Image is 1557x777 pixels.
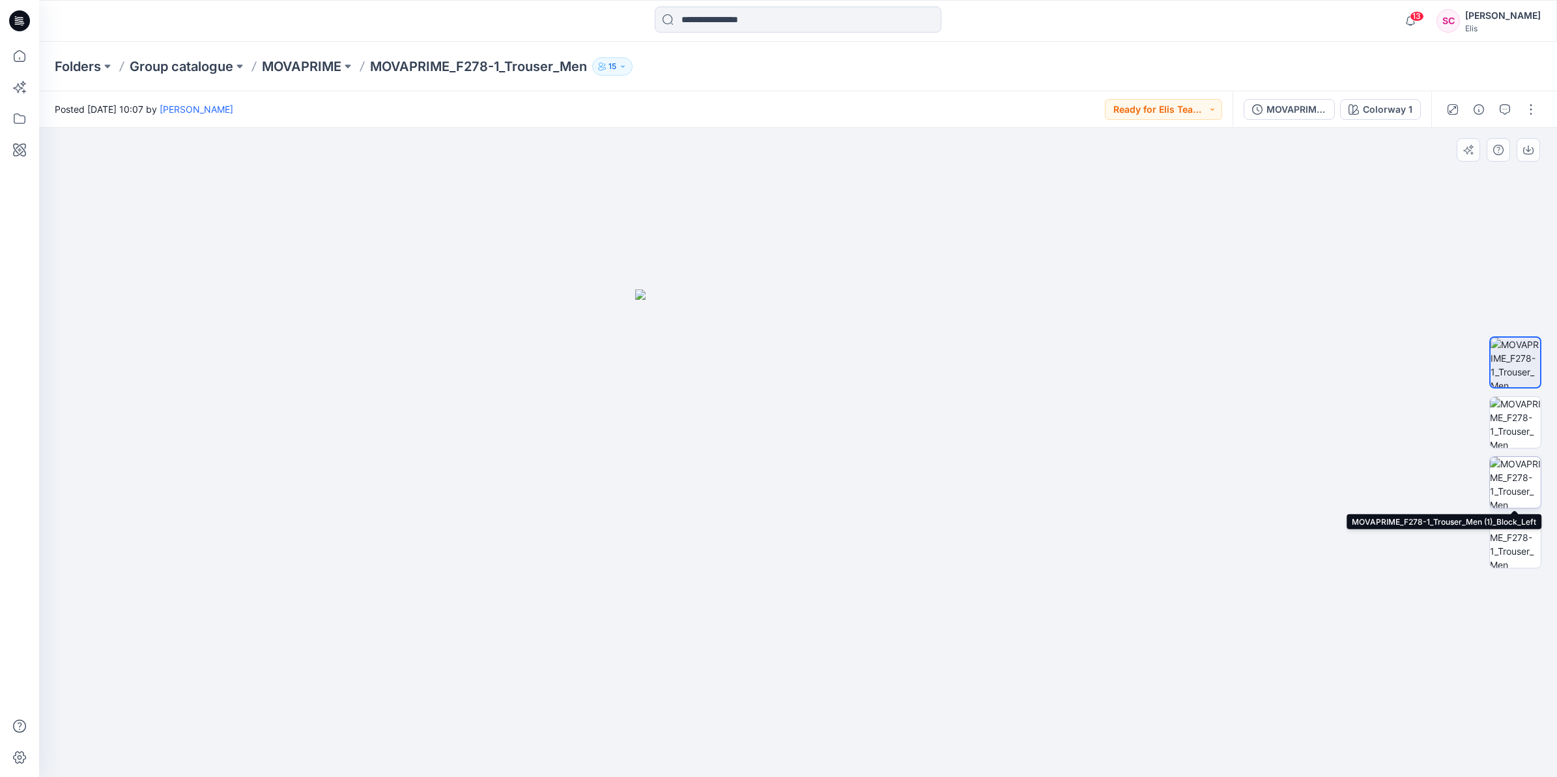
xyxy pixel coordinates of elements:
p: 15 [608,59,616,74]
button: MOVAPRIME_F278-1_Trouser_Men (1) [1244,99,1335,120]
div: [PERSON_NAME] [1465,8,1541,23]
div: Colorway 1 [1363,102,1412,117]
img: MOVAPRIME_F278-1_Trouser_Men (1)_Block_Back [1490,397,1541,448]
span: 13 [1410,11,1424,22]
span: Posted [DATE] 10:07 by [55,102,233,116]
button: Colorway 1 [1340,99,1421,120]
a: MOVAPRIME [262,57,341,76]
div: SC [1436,9,1460,33]
p: MOVAPRIME_F278-1_Trouser_Men [370,57,587,76]
a: [PERSON_NAME] [160,104,233,115]
div: MOVAPRIME_F278-1_Trouser_Men (1) [1266,102,1326,117]
img: MOVAPRIME_F278-1_Trouser_Men (1)_Block_Front [1491,338,1540,387]
img: MOVAPRIME_F278-1_Trouser_Men (1)_Block_Left [1490,457,1541,508]
a: Group catalogue [130,57,233,76]
a: Folders [55,57,101,76]
button: 15 [592,57,633,76]
button: Details [1468,99,1489,120]
div: Elis [1465,23,1541,33]
img: eyJhbGciOiJIUzI1NiIsImtpZCI6IjAiLCJzbHQiOiJzZXMiLCJ0eXAiOiJKV1QifQ.eyJkYXRhIjp7InR5cGUiOiJzdG9yYW... [635,289,961,777]
img: MOVAPRIME_F278-1_Trouser_Men (1)_Block_Right [1490,517,1541,568]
